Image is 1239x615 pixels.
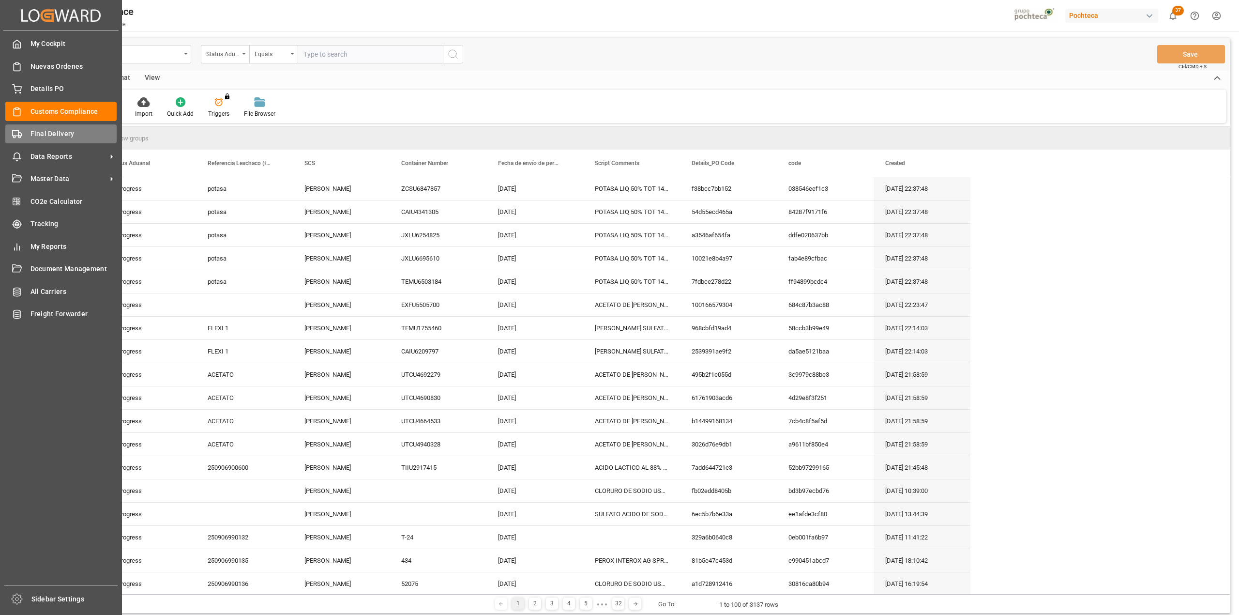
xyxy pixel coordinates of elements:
div: In progress [99,572,196,595]
div: [DATE] 11:41:22 [874,526,970,549]
div: In progress [99,503,196,525]
div: 250906990135 [196,549,293,572]
div: [DATE] [486,410,583,432]
div: TEMU1755460 [390,317,486,339]
div: TEMU6503184 [390,270,486,293]
div: In progress [99,549,196,572]
div: [DATE] [486,456,583,479]
div: fb02edd8405b [680,479,777,502]
div: potasa [196,200,293,223]
div: Press SPACE to select this row. [99,526,970,549]
div: [PERSON_NAME] SULFATO SODIO 70% GRANEL FB [583,317,680,339]
span: Status Aduanal [111,160,150,167]
div: [PERSON_NAME] [293,247,390,270]
div: [PERSON_NAME] [293,200,390,223]
span: Fecha de envío de permisos / cartas [498,160,563,167]
div: 32 [612,598,624,610]
div: [DATE] 22:37:48 [874,224,970,246]
div: UTCU4664533 [390,410,486,432]
div: 54d55ecd465a [680,200,777,223]
div: POTASA LIQ 50% TOT 1450 KG E/I BR N (969 [583,200,680,223]
div: 52bb97299165 [777,456,874,479]
div: [DATE] [486,549,583,572]
div: Press SPACE to select this row. [99,177,970,200]
div: In progress [99,479,196,502]
div: [DATE] 21:58:59 [874,386,970,409]
div: 250906900600 [196,456,293,479]
div: 6ec5b7b6e33a [680,503,777,525]
div: 4 [563,598,575,610]
div: 100166579304 [680,293,777,316]
div: CLORURO DE SODIO USP GS 22.68 KG SAC TR [583,479,680,502]
span: Referencia Leschaco (Impo) [208,160,272,167]
div: [DATE] 21:45:48 [874,456,970,479]
span: My Cockpit [30,39,117,49]
div: In progress [99,363,196,386]
div: [DATE] [486,177,583,200]
span: SCS [304,160,315,167]
div: POTASA LIQ 50% TOT 1450 KG E/I BR N (969 [583,247,680,270]
span: Data Reports [30,152,107,162]
div: 250906990136 [196,572,293,595]
div: [DATE] [486,247,583,270]
div: POTASA LIQ 50% TOT 1450 KG E/I BR N (969 [583,270,680,293]
a: My Reports [5,237,117,256]
div: ACETATO DE [PERSON_NAME] IMP GR (56874) [583,433,680,456]
div: JXLU6695610 [390,247,486,270]
div: [PERSON_NAME] [293,270,390,293]
div: [PERSON_NAME] [293,177,390,200]
div: [DATE] 22:23:47 [874,293,970,316]
a: Final Delivery [5,124,117,143]
div: PEROX INTEROX AG SPRAY 35% TOT-1315.44KG [583,549,680,572]
div: [DATE] 22:37:48 [874,247,970,270]
div: File Browser [244,109,275,118]
div: 2539391ae9f2 [680,340,777,363]
div: [DATE] 18:10:42 [874,549,970,572]
div: [DATE] [486,293,583,316]
div: In progress [99,456,196,479]
div: e990451abcd7 [777,549,874,572]
div: 3 [546,598,558,610]
div: In progress [99,270,196,293]
div: [DATE] 10:39:00 [874,479,970,502]
span: Details_PO Code [692,160,734,167]
div: [DATE] 21:58:59 [874,410,970,432]
span: Document Management [30,264,117,274]
a: Freight Forwarder [5,305,117,323]
div: fab4e89cfbac [777,247,874,270]
div: [DATE] [486,479,583,502]
div: ACETATO DE [PERSON_NAME] IMP GR (56874) [583,363,680,386]
div: [DATE] 22:14:03 [874,317,970,339]
div: [PERSON_NAME] [293,293,390,316]
div: [PERSON_NAME] [293,549,390,572]
div: [PERSON_NAME] [293,363,390,386]
div: Press SPACE to select this row. [99,503,970,526]
div: [DATE] 21:58:59 [874,363,970,386]
a: All Carriers [5,282,117,301]
div: 52075 [390,572,486,595]
div: 1 to 100 of 3137 rows [719,600,778,610]
div: In progress [99,410,196,432]
div: Press SPACE to select this row. [99,247,970,270]
div: a1d728912416 [680,572,777,595]
div: 7add644721e3 [680,456,777,479]
span: Sidebar Settings [31,594,118,604]
div: Import [135,109,152,118]
span: code [788,160,801,167]
div: In progress [99,317,196,339]
span: Created [885,160,905,167]
div: SULFATO ACIDO DE SODIO FG SAC 25KG (5990 [583,503,680,525]
div: 2 [529,598,541,610]
div: T-24 [390,526,486,549]
div: [DATE] [486,363,583,386]
div: 329a6b0640c8 [680,526,777,549]
div: 58ccb3b99e49 [777,317,874,339]
div: Press SPACE to select this row. [99,340,970,363]
div: ACETATO DE [PERSON_NAME] IMP GR (56874) [583,293,680,316]
div: [DATE] [486,572,583,595]
span: Master Data [30,174,107,184]
div: In progress [99,247,196,270]
div: Quick Add [167,109,194,118]
div: da5ae5121baa [777,340,874,363]
div: [PERSON_NAME] [293,340,390,363]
